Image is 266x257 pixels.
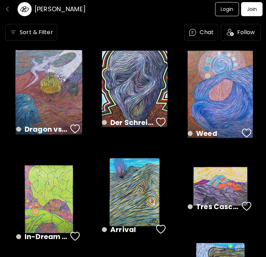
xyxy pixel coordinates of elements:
[20,28,53,37] h6: Sort & Filter
[221,6,234,13] p: Login
[34,5,86,13] h6: [PERSON_NAME]
[3,5,12,14] button: down
[98,46,171,131] a: Der Schrei der Natur MMXVIIIfavoriteshttps://cdn.kaleido.art/CDN/Artwork/128948/Primary/medium.we...
[98,146,171,238] a: Arrivalfavoriteshttps://cdn.kaleido.art/CDN/Artwork/129009/Primary/medium.webp?updated=579024
[12,153,86,245] a: In-Dream Invitationfavoriteshttps://cdn.kaleido.art/CDN/Artwork/129007/Primary/medium.webp?update...
[188,201,239,212] h4: Tres Cascadas Sunrise MMXXII
[69,122,82,136] button: favorites
[240,126,253,140] button: favorites
[237,29,255,36] span: Follow
[188,128,239,139] h4: Weed
[221,24,261,41] div: Follow
[102,224,154,235] h4: Arrival
[227,29,234,36] img: icon
[240,199,253,213] button: favorites
[200,28,214,37] p: Chat
[12,46,86,138] a: Dragon vs Dogmafavoriteshttps://cdn.kaleido.art/CDN/Artwork/128944/Primary/medium.webp?updated=57...
[247,6,257,13] p: Join
[183,46,257,142] a: Weedfavoriteshttps://cdn.kaleido.art/CDN/Artwork/128954/Primary/medium.webp?updated=578712
[215,2,239,16] button: Login
[154,115,168,129] button: favorites
[16,231,68,242] h4: In-Dream Invitation
[102,117,154,128] h4: Der Schrei der Natur MMXVIII
[154,222,168,236] button: favorites
[16,124,68,134] h4: Dragon vs Dogma
[69,229,82,243] button: favorites
[183,157,257,215] a: Tres Cascadas Sunrise MMXXIIfavoriteshttps://cdn.kaleido.art/CDN/Artwork/129015/Primary/medium.we...
[5,6,10,12] img: down
[188,28,197,37] img: chatIcon
[241,2,262,16] button: Join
